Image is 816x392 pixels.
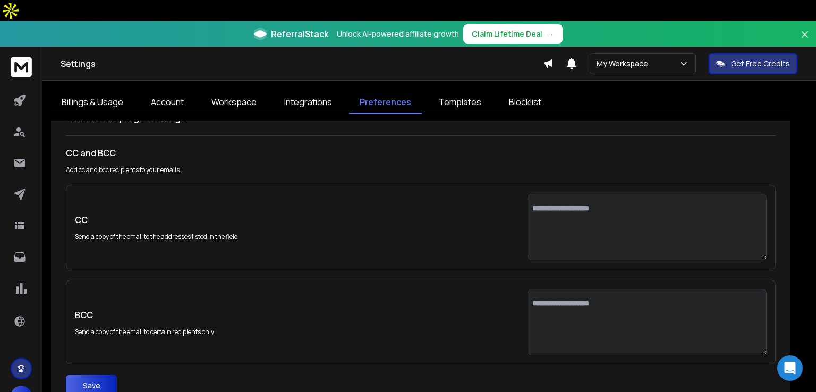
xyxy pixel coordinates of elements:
[75,328,506,336] p: Send a copy of the email to certain recipients only
[798,28,812,53] button: Close banner
[597,58,652,69] p: My Workspace
[709,53,797,74] button: Get Free Credits
[51,91,134,114] a: Billings & Usage
[274,91,343,114] a: Integrations
[731,58,790,69] p: Get Free Credits
[463,24,563,44] button: Claim Lifetime Deal→
[201,91,267,114] a: Workspace
[140,91,194,114] a: Account
[75,214,506,226] h1: CC
[428,91,492,114] a: Templates
[61,57,543,70] h1: Settings
[75,233,506,241] p: Send a copy of the email to the addresses listed in the field
[337,29,459,39] p: Unlock AI-powered affiliate growth
[547,29,554,39] span: →
[66,166,776,174] p: Add cc and bcc recipients to your emails.
[777,355,803,381] div: Open Intercom Messenger
[498,91,552,114] a: Blocklist
[349,91,422,114] a: Preferences
[66,147,776,159] h1: CC and BCC
[271,28,328,40] span: ReferralStack
[75,309,506,321] h1: BCC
